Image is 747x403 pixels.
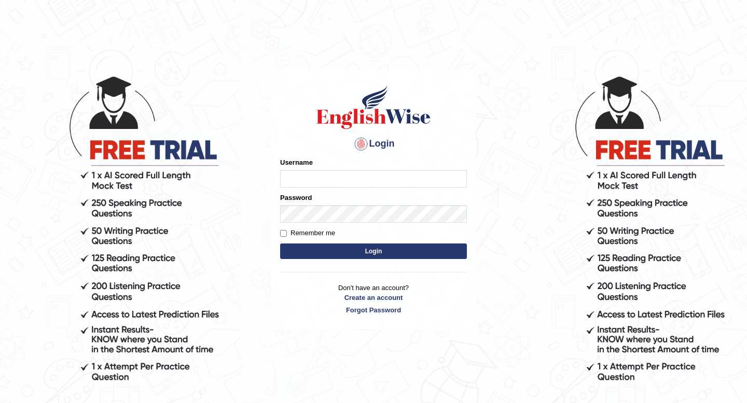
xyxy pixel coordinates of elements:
h4: Login [280,136,467,152]
img: Logo of English Wise sign in for intelligent practice with AI [314,84,433,131]
a: Forgot Password [280,305,467,315]
input: Remember me [280,230,287,237]
button: Login [280,243,467,259]
a: Create an account [280,293,467,303]
label: Username [280,157,313,167]
label: Password [280,193,312,203]
label: Remember me [280,228,335,238]
p: Don't have an account? [280,283,467,315]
